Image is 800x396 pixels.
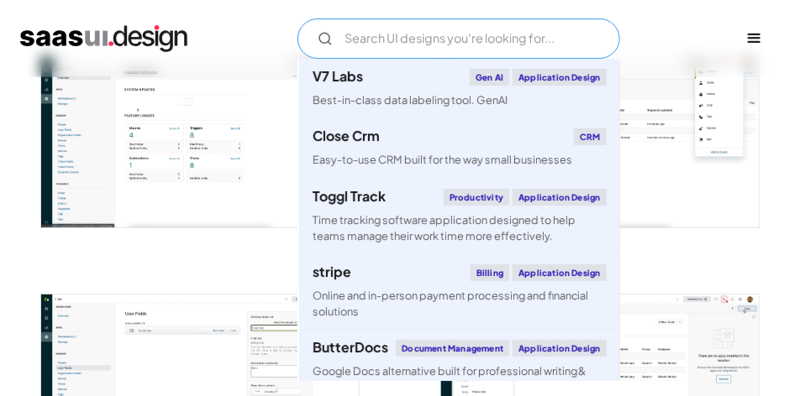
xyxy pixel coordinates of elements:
div: Application Design [513,189,607,206]
a: Toggl TrackProductivityApplication DesignTime tracking software application designed to help team... [299,179,620,254]
div: Best-in-class data labeling tool. GenAI [313,92,508,108]
a: home [20,25,187,52]
div: Billing [471,264,509,281]
form: Email Form [297,18,620,59]
a: Close CrmCRMEasy-to-use CRM built for the way small businesses [299,118,620,178]
div: Close Crm [313,129,380,143]
input: Search UI designs you're looking for... [297,18,620,59]
div: Productivity [444,189,509,206]
div: Application Design [513,69,607,86]
div: Application Design [513,264,607,281]
img: 601a9d602da74a10c82e795d_Zendesk%20admin%20overview.jpg [41,56,359,227]
a: stripeBillingApplication DesignOnline and in-person payment processing and financial solutions [299,254,620,330]
div: Easy-to-use CRM built for the way small businesses [313,152,572,168]
div: Gen AI [470,69,509,86]
div: Google Docs alternative built for professional writing & editing workflows [313,363,607,395]
a: V7 LabsGen AIApplication DesignBest-in-class data labeling tool. GenAI [299,59,620,118]
a: open lightbox [41,56,359,227]
div: stripe [313,265,351,279]
div: CRM [574,128,607,145]
div: Toggl Track [313,190,386,203]
div: Application Design [513,340,607,357]
div: V7 Labs [313,70,363,83]
div: menu [729,13,780,64]
div: Time tracking software application designed to help teams manage their work time more effectively. [313,212,607,244]
div: Online and in-person payment processing and financial solutions [313,288,607,320]
div: ButterDocs [313,341,388,354]
div: Document Management [396,340,509,357]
